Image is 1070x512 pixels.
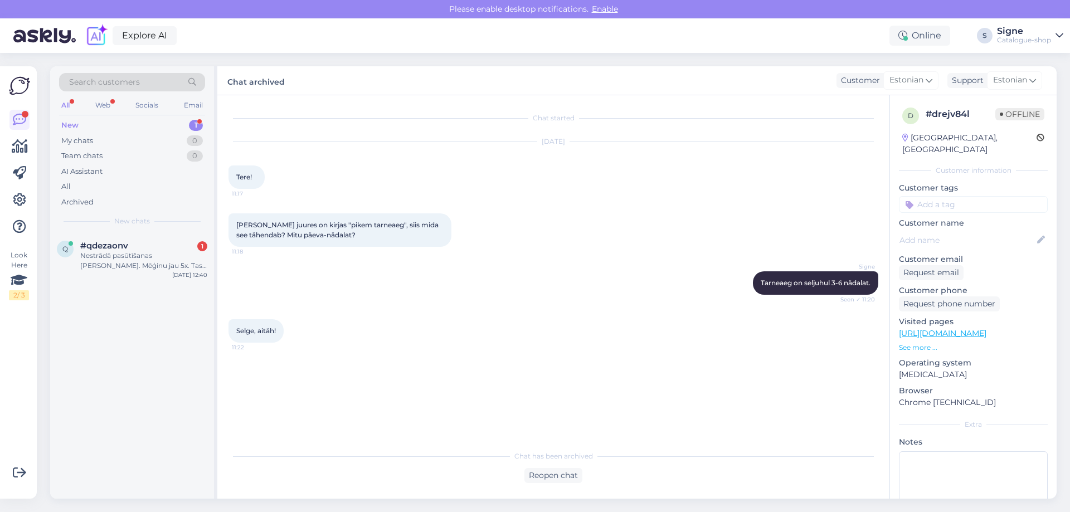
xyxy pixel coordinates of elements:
[977,28,993,43] div: S
[899,328,986,338] a: [URL][DOMAIN_NAME]
[899,165,1048,175] div: Customer information
[61,150,103,162] div: Team chats
[236,326,276,335] span: Selge, aitäh!
[114,216,150,226] span: New chats
[9,290,29,300] div: 2 / 3
[227,73,285,88] label: Chat archived
[761,279,870,287] span: Tarneaeg on seljuhul 3-6 nädalat.
[232,189,274,198] span: 11:17
[926,108,995,121] div: # drejv84l
[197,241,207,251] div: 1
[80,241,128,251] span: #qdezaonv
[899,182,1048,194] p: Customer tags
[61,166,103,177] div: AI Assistant
[947,75,984,86] div: Support
[899,296,1000,311] div: Request phone number
[61,135,93,147] div: My chats
[899,436,1048,448] p: Notes
[93,98,113,113] div: Web
[833,295,875,304] span: Seen ✓ 11:20
[187,135,203,147] div: 0
[61,120,79,131] div: New
[997,36,1051,45] div: Catalogue-shop
[133,98,160,113] div: Socials
[997,27,1063,45] a: SigneCatalogue-shop
[997,27,1051,36] div: Signe
[899,357,1048,369] p: Operating system
[524,468,582,483] div: Reopen chat
[61,181,71,192] div: All
[899,397,1048,408] p: Chrome [TECHNICAL_ID]
[899,420,1048,430] div: Extra
[172,271,207,279] div: [DATE] 12:40
[59,98,72,113] div: All
[228,113,878,123] div: Chat started
[899,316,1048,328] p: Visited pages
[899,217,1048,229] p: Customer name
[80,251,207,271] div: Nestrādā pasūtīšanas [PERSON_NAME]. Mēģinu jau 5x. Tas ir neaktīvs.
[62,245,68,253] span: q
[889,74,923,86] span: Estonian
[236,221,440,239] span: [PERSON_NAME] juures on kirjas "pikem tarneaeg", siis mida see tähendab? Mitu päeva-nädalat?
[187,150,203,162] div: 0
[228,136,878,147] div: [DATE]
[189,120,203,131] div: 1
[902,132,1037,155] div: [GEOGRAPHIC_DATA], [GEOGRAPHIC_DATA]
[514,451,593,461] span: Chat has been archived
[899,369,1048,381] p: [MEDICAL_DATA]
[899,196,1048,213] input: Add a tag
[69,76,140,88] span: Search customers
[9,75,30,96] img: Askly Logo
[61,197,94,208] div: Archived
[9,250,29,300] div: Look Here
[899,343,1048,353] p: See more ...
[899,234,1035,246] input: Add name
[899,285,1048,296] p: Customer phone
[889,26,950,46] div: Online
[232,247,274,256] span: 11:18
[113,26,177,45] a: Explore AI
[899,253,1048,265] p: Customer email
[833,262,875,271] span: Signe
[232,343,274,352] span: 11:22
[993,74,1027,86] span: Estonian
[836,75,880,86] div: Customer
[236,173,252,181] span: Tere!
[85,24,108,47] img: explore-ai
[908,111,913,120] span: d
[995,108,1044,120] span: Offline
[899,265,964,280] div: Request email
[899,385,1048,397] p: Browser
[182,98,205,113] div: Email
[588,4,621,14] span: Enable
